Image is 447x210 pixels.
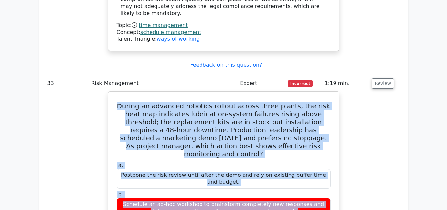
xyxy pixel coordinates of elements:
div: Talent Triangle: [117,22,331,42]
h5: During an advanced robotics rollout across three plants, the risk heat map indicates lubrication-... [116,102,331,158]
td: 1:19 min. [322,74,369,93]
td: Expert [237,74,285,93]
div: Postpone the risk review until after the demo and rely on existing buffer time and budget. [117,169,331,189]
a: time management [139,22,188,28]
span: Incorrect [288,80,313,87]
span: b. [118,191,123,198]
div: Topic: [117,22,331,29]
span: a. [118,162,123,168]
td: Risk Management [88,74,237,93]
a: Feedback on this question? [190,62,262,68]
a: ways of working [156,36,200,42]
div: Concept: [117,29,331,36]
button: Review [372,78,394,89]
a: schedule management [140,29,201,35]
td: 33 [45,74,89,93]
